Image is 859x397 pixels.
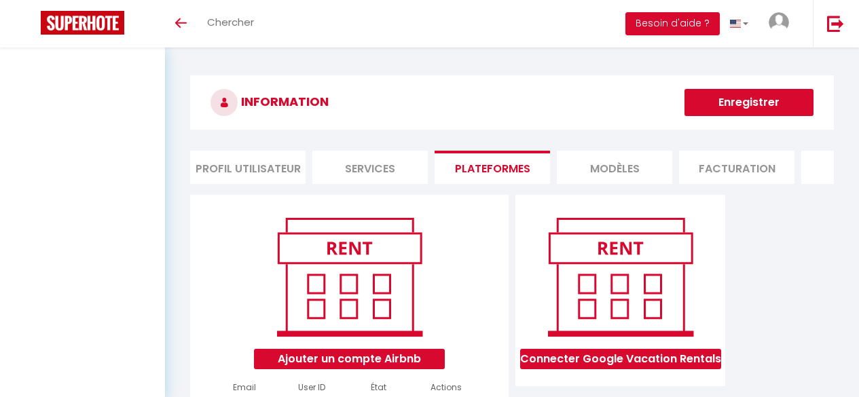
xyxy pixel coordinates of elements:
img: rent.png [534,212,707,342]
li: Plateformes [435,151,550,184]
img: rent.png [263,212,436,342]
button: Enregistrer [684,89,814,116]
li: MODÈLES [557,151,672,184]
span: Chercher [207,15,254,29]
button: Besoin d'aide ? [625,12,720,35]
h3: INFORMATION [190,75,834,130]
button: Connecter Google Vacation Rentals [520,349,721,369]
li: Services [312,151,428,184]
button: Ajouter un compte Airbnb [254,349,445,369]
li: Profil Utilisateur [190,151,306,184]
img: logout [827,15,844,32]
img: Super Booking [41,11,124,35]
li: Facturation [679,151,794,184]
img: ... [769,12,789,33]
